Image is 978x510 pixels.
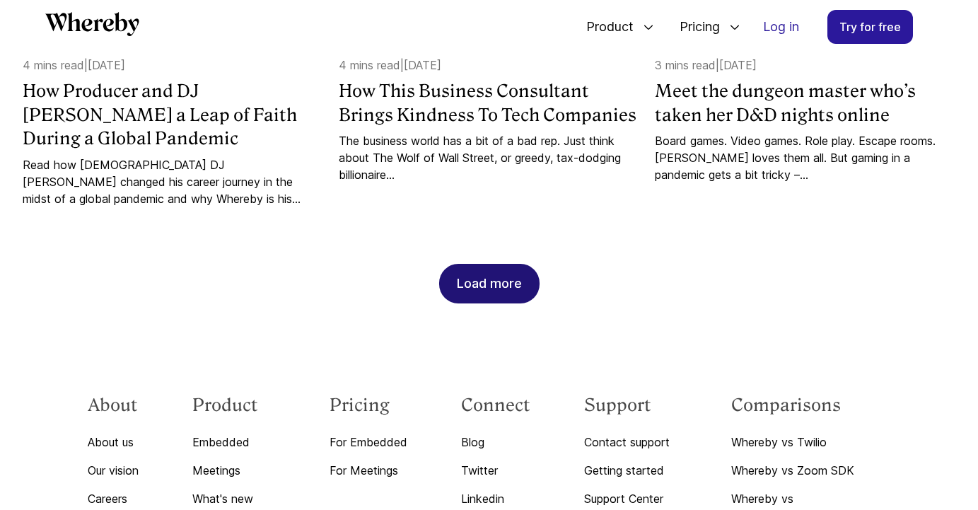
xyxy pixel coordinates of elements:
[584,462,677,479] a: Getting started
[731,394,890,417] h3: Comparisons
[192,490,276,507] a: What's new
[23,79,322,151] a: How Producer and DJ [PERSON_NAME] a Leap of Faith During a Global Pandemic
[655,79,954,127] a: Meet the dungeon master who’s taken her D&D nights online
[192,394,276,417] h3: Product
[339,79,638,127] a: How This Business Consultant Brings Kindness To Tech Companies
[330,434,407,451] a: For Embedded
[655,132,954,183] a: Board games. Video games. Role play. Escape rooms. [PERSON_NAME] loves them all. But gaming in a ...
[461,394,530,417] h3: Connect
[461,434,530,451] a: Blog
[457,265,522,303] div: Load more
[23,156,322,207] a: Read how [DEMOGRAPHIC_DATA] DJ [PERSON_NAME] changed his career journey in the midst of a global ...
[665,4,723,50] span: Pricing
[461,490,530,507] a: Linkedin
[88,394,139,417] h3: About
[23,57,322,74] p: 4 mins read | [DATE]
[45,12,139,41] a: Whereby
[330,394,407,417] h3: Pricing
[731,434,890,451] a: Whereby vs Twilio
[339,57,638,74] p: 4 mins read | [DATE]
[752,11,810,43] a: Log in
[88,490,139,507] a: Careers
[584,394,677,417] h3: Support
[584,490,677,507] a: Support Center
[827,10,913,44] a: Try for free
[731,462,890,479] a: Whereby vs Zoom SDK
[439,264,540,303] button: Load more
[584,434,677,451] a: Contact support
[339,132,638,183] a: The business world has a bit of a bad rep. Just think about The Wolf of Wall Street, or greedy, t...
[461,462,530,479] a: Twitter
[655,57,954,74] p: 3 mins read | [DATE]
[88,462,139,479] a: Our vision
[330,462,407,479] a: For Meetings
[192,434,276,451] a: Embedded
[45,12,139,36] svg: Whereby
[572,4,637,50] span: Product
[192,462,276,479] a: Meetings
[88,434,139,451] a: About us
